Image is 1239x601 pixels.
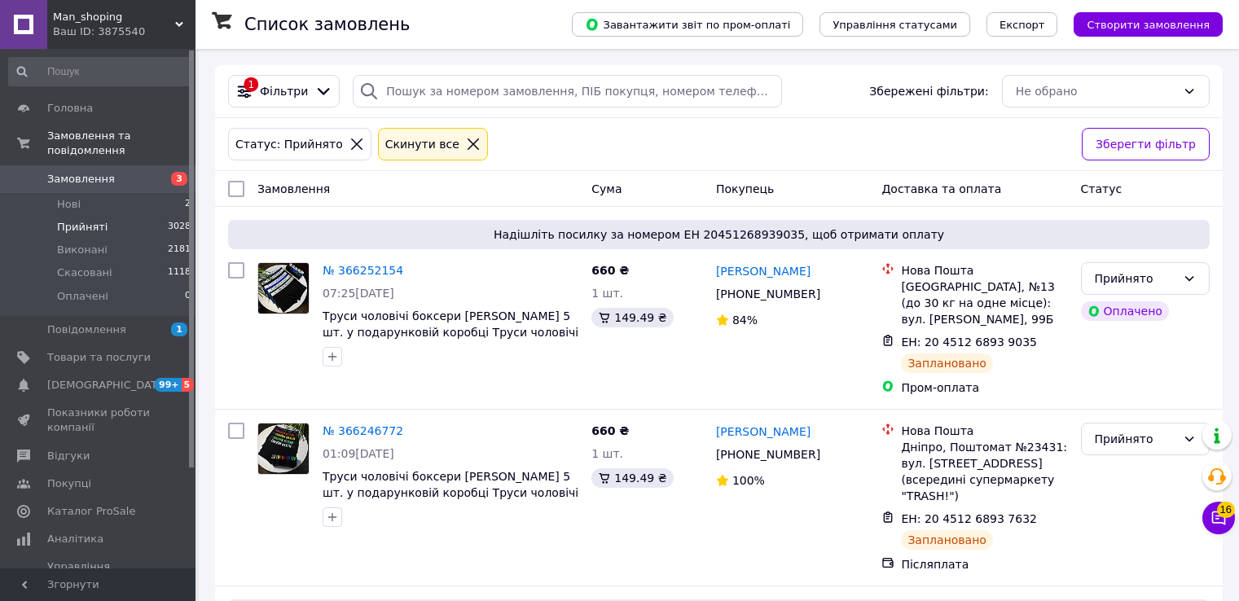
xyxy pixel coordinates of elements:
[901,439,1067,504] div: Дніпро, Поштомат №23431: вул. [STREET_ADDRESS] (всередині супермаркету "TRASH!")
[591,447,623,460] span: 1 шт.
[258,423,309,474] img: Фото товару
[185,289,191,304] span: 0
[901,379,1067,396] div: Пром-оплата
[258,263,309,314] img: Фото товару
[260,83,308,99] span: Фільтри
[168,243,191,257] span: 2181
[1082,128,1210,160] button: Зберегти фільтр
[732,474,765,487] span: 100%
[47,172,115,186] span: Замовлення
[323,264,403,277] a: № 366252154
[591,468,673,488] div: 149.49 ₴
[869,83,988,99] span: Збережені фільтри:
[235,226,1203,243] span: Надішліть посилку за номером ЕН 20451268939035, щоб отримати оплату
[257,423,310,475] a: Фото товару
[47,378,168,393] span: [DEMOGRAPHIC_DATA]
[57,243,108,257] span: Виконані
[1081,182,1123,195] span: Статус
[47,350,151,365] span: Товари та послуги
[901,530,993,550] div: Заплановано
[713,283,824,305] div: [PHONE_NUMBER]
[155,378,182,392] span: 99+
[1095,270,1176,287] div: Прийнято
[323,447,394,460] span: 01:09[DATE]
[47,101,93,116] span: Головна
[901,423,1067,439] div: Нова Пошта
[171,172,187,186] span: 3
[171,322,187,336] span: 1
[901,353,993,373] div: Заплановано
[1217,500,1235,516] span: 16
[47,532,103,546] span: Аналітика
[833,19,957,31] span: Управління статусами
[168,265,191,280] span: 1118
[57,289,108,304] span: Оплачені
[57,197,81,212] span: Нові
[1057,17,1223,30] a: Створити замовлення
[323,424,403,437] a: № 366246772
[1074,12,1223,37] button: Створити замовлення
[713,443,824,466] div: [PHONE_NUMBER]
[591,424,629,437] span: 660 ₴
[881,182,1001,195] span: Доставка та оплата
[47,129,196,158] span: Замовлення та повідомлення
[901,512,1037,525] span: ЕН: 20 4512 6893 7632
[819,12,970,37] button: Управління статусами
[1202,502,1235,534] button: Чат з покупцем16
[57,220,108,235] span: Прийняті
[323,287,394,300] span: 07:25[DATE]
[1081,301,1169,321] div: Оплачено
[47,322,126,337] span: Повідомлення
[232,135,346,153] div: Статус: Прийнято
[257,182,330,195] span: Замовлення
[716,423,811,440] a: [PERSON_NAME]
[57,265,112,280] span: Скасовані
[168,220,191,235] span: 3028
[382,135,463,153] div: Cкинути все
[716,182,774,195] span: Покупець
[47,406,151,435] span: Показники роботи компанії
[47,476,91,491] span: Покупці
[901,556,1067,572] div: Післяплата
[47,449,90,463] span: Відгуки
[182,378,195,392] span: 5
[901,262,1067,279] div: Нова Пошта
[323,309,578,355] a: Труси чоловічі боксери [PERSON_NAME] 5 шт. у подарунковій коробці Труси чоловічі боксери спідня б...
[716,263,811,279] a: [PERSON_NAME]
[1016,82,1176,100] div: Не обрано
[591,287,623,300] span: 1 шт.
[8,57,192,86] input: Пошук
[323,470,578,515] a: Труси чоловічі боксери [PERSON_NAME] 5 шт. у подарунковій коробці Труси чоловічі боксери спідня б...
[901,336,1037,349] span: ЕН: 20 4512 6893 9035
[591,264,629,277] span: 660 ₴
[47,504,135,519] span: Каталог ProSale
[353,75,782,107] input: Пошук за номером замовлення, ПІБ покупця, номером телефону, Email, номером накладної
[257,262,310,314] a: Фото товару
[591,182,622,195] span: Cума
[1095,430,1176,448] div: Прийнято
[732,314,758,327] span: 84%
[1087,19,1210,31] span: Створити замовлення
[986,12,1058,37] button: Експорт
[53,24,196,39] div: Ваш ID: 3875540
[585,17,790,32] span: Завантажити звіт по пром-оплаті
[53,10,175,24] span: Man_shoping
[1096,135,1196,153] span: Зберегти фільтр
[901,279,1067,327] div: [GEOGRAPHIC_DATA], №13 (до 30 кг на одне місце): вул. [PERSON_NAME], 99Б
[1000,19,1045,31] span: Експорт
[572,12,803,37] button: Завантажити звіт по пром-оплаті
[47,559,151,589] span: Управління сайтом
[591,308,673,327] div: 149.49 ₴
[185,197,191,212] span: 2
[244,15,410,34] h1: Список замовлень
